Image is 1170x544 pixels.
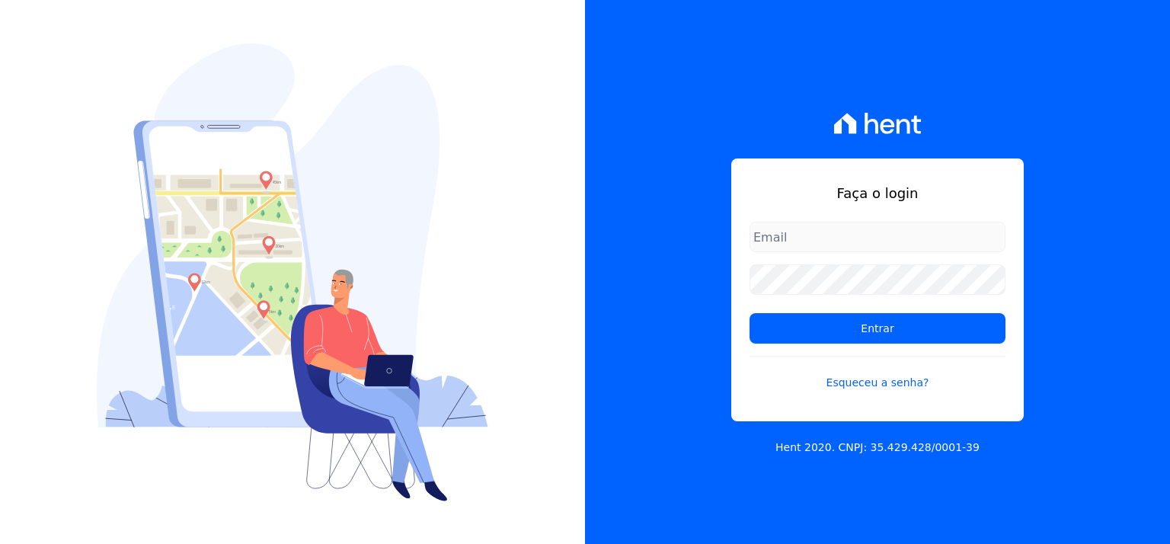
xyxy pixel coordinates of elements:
[750,183,1005,203] h1: Faça o login
[97,43,488,501] img: Login
[775,440,980,456] p: Hent 2020. CNPJ: 35.429.428/0001-39
[750,356,1005,391] a: Esqueceu a senha?
[750,313,1005,344] input: Entrar
[750,222,1005,252] input: Email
